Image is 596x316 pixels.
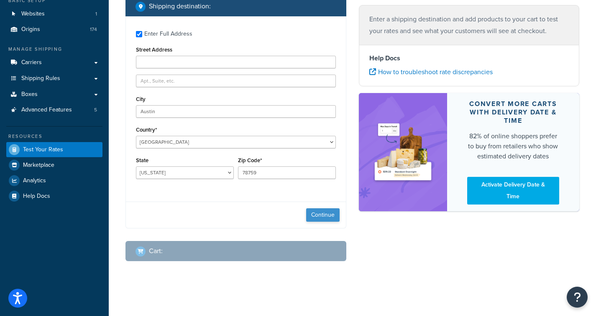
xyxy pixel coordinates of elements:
span: Websites [21,10,45,18]
label: State [136,157,148,163]
span: Marketplace [23,162,54,169]
label: City [136,96,146,102]
input: Apt., Suite, etc. [136,75,336,87]
div: Manage Shipping [6,46,102,53]
span: 174 [90,26,97,33]
a: Advanced Features5 [6,102,102,118]
p: Enter a shipping destination and add products to your cart to test your rates and see what your c... [369,13,569,37]
a: Marketplace [6,158,102,173]
span: Carriers [21,59,42,66]
span: Advanced Features [21,106,72,114]
a: Carriers [6,55,102,70]
span: Origins [21,26,40,33]
label: Country* [136,127,157,133]
a: Shipping Rules [6,71,102,86]
span: 1 [95,10,97,18]
button: Continue [306,208,340,222]
span: Help Docs [23,193,50,200]
img: feature-image-ddt-36eae7f7280da8017bfb280eaccd9c446f90b1fe08728e4019434db127062ab4.png [371,108,435,197]
li: Websites [6,6,102,22]
a: How to troubleshoot rate discrepancies [369,67,493,77]
a: Websites1 [6,6,102,22]
a: Test Your Rates [6,142,102,157]
li: Advanced Features [6,102,102,118]
span: 5 [94,106,97,114]
a: Help Docs [6,189,102,204]
span: Shipping Rules [21,75,60,82]
label: Zip Code* [238,157,262,163]
div: Resources [6,133,102,140]
a: Origins174 [6,22,102,37]
a: Analytics [6,173,102,188]
li: Origins [6,22,102,37]
div: 82% of online shoppers prefer to buy from retailers who show estimated delivery dates [467,131,560,161]
input: Enter Full Address [136,31,142,37]
h2: Shipping destination : [149,3,211,10]
a: Activate Delivery Date & Time [467,177,560,205]
button: Open Resource Center [567,287,588,308]
div: Enter Full Address [144,28,192,40]
a: Boxes [6,87,102,102]
div: Convert more carts with delivery date & time [467,100,560,125]
h2: Cart : [149,247,163,255]
span: Boxes [21,91,38,98]
label: Street Address [136,47,172,53]
span: Analytics [23,177,46,184]
h4: Help Docs [369,53,569,63]
span: Test Your Rates [23,146,63,153]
